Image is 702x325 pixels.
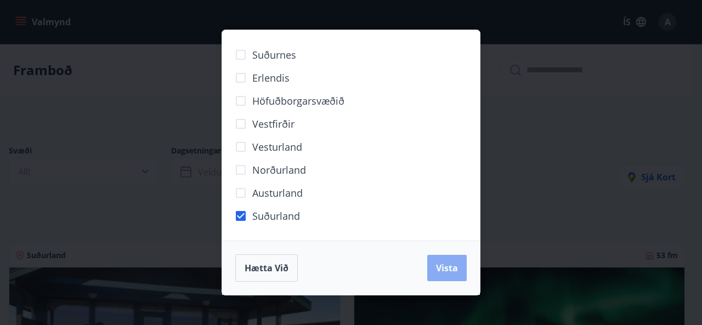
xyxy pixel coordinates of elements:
span: Vista [436,262,458,274]
span: Erlendis [252,71,290,85]
span: Austurland [252,186,303,200]
span: Vesturland [252,140,302,154]
span: Höfuðborgarsvæðið [252,94,344,108]
span: Suðurland [252,209,300,223]
span: Suðurnes [252,48,296,62]
span: Vestfirðir [252,117,295,131]
button: Hætta við [235,254,298,282]
span: Norðurland [252,163,306,177]
button: Vista [427,255,467,281]
span: Hætta við [245,262,288,274]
